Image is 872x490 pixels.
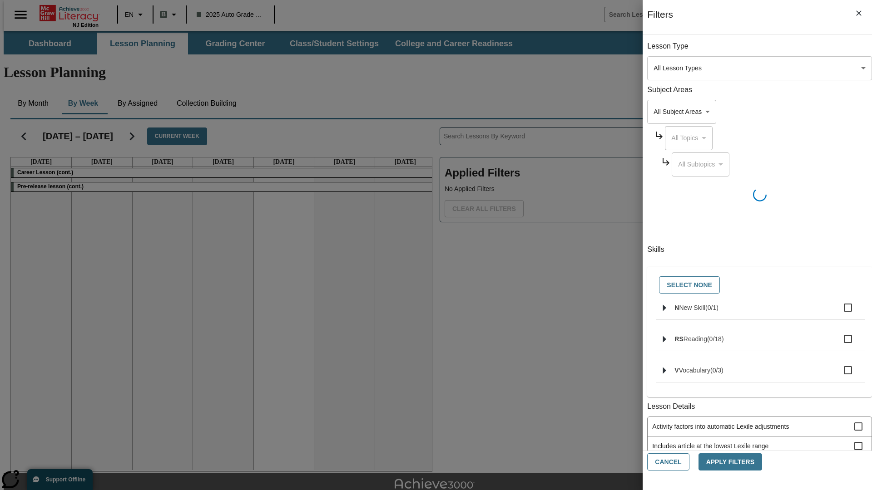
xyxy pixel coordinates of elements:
[710,367,723,374] span: 0 skills selected/3 skills in group
[665,126,713,150] div: Select a Subject Area
[652,422,854,431] span: Activity factors into automatic Lexile adjustments
[647,41,872,52] p: Lesson Type
[672,152,729,176] div: Select a Subject Area
[674,304,679,311] span: N
[684,335,707,343] span: Reading
[656,296,865,390] ul: Select skills
[674,367,679,374] span: V
[648,417,872,436] div: Activity factors into automatic Lexile adjustments
[849,4,868,23] button: Close Filters side menu
[647,56,872,80] div: Select a lesson type
[674,335,683,343] span: RS
[659,276,720,294] button: Select None
[648,436,872,456] div: Includes article at the lowest Lexile range
[679,304,705,311] span: New Skill
[705,304,718,311] span: 0 skills selected/1 skills in group
[707,335,724,343] span: 0 skills selected/18 skills in group
[652,441,854,451] span: Includes article at the lowest Lexile range
[647,245,872,255] p: Skills
[647,9,673,34] h1: Filters
[654,274,865,296] div: Select skills
[647,100,716,124] div: Select a Subject Area
[699,453,762,471] button: Apply Filters
[647,402,872,412] p: Lesson Details
[647,85,872,95] p: Subject Areas
[679,367,710,374] span: Vocabulary
[647,453,689,471] button: Cancel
